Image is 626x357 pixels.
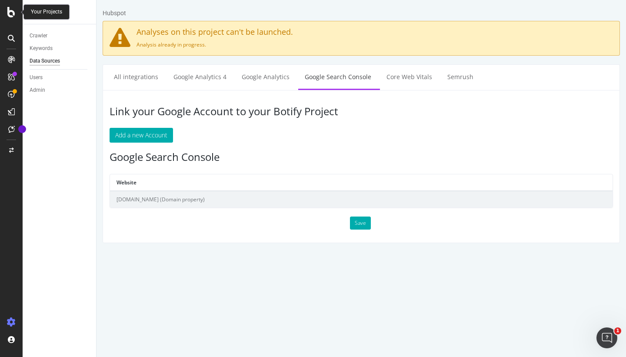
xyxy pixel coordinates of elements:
[139,65,200,89] a: Google Analytics
[30,86,90,95] a: Admin
[596,327,617,348] iframe: Intercom live chat
[283,65,342,89] a: Core Web Vitals
[30,31,47,40] div: Crawler
[614,327,621,334] span: 1
[344,65,383,89] a: Semrush
[13,191,516,207] td: [DOMAIN_NAME] (Domain property)
[13,151,516,163] h3: Google Search Console
[202,65,281,89] a: Google Search Console
[30,73,90,82] a: Users
[30,44,53,53] div: Keywords
[70,65,137,89] a: Google Analytics 4
[30,73,43,82] div: Users
[6,9,30,17] div: Hubspot
[30,86,45,95] div: Admin
[13,28,516,37] h4: Analyses on this project can't be launched.
[253,217,274,230] button: Save
[13,106,516,117] h3: Link your Google Account to your Botify Project
[13,128,77,143] button: Add a new Account
[18,125,26,133] div: Tooltip anchor
[30,57,90,66] a: Data Sources
[13,174,516,191] th: Website
[30,44,90,53] a: Keywords
[11,65,68,89] a: All integrations
[31,8,62,16] div: Your Projects
[30,31,90,40] a: Crawler
[30,57,60,66] div: Data Sources
[13,41,516,48] p: Analysis already in progress.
